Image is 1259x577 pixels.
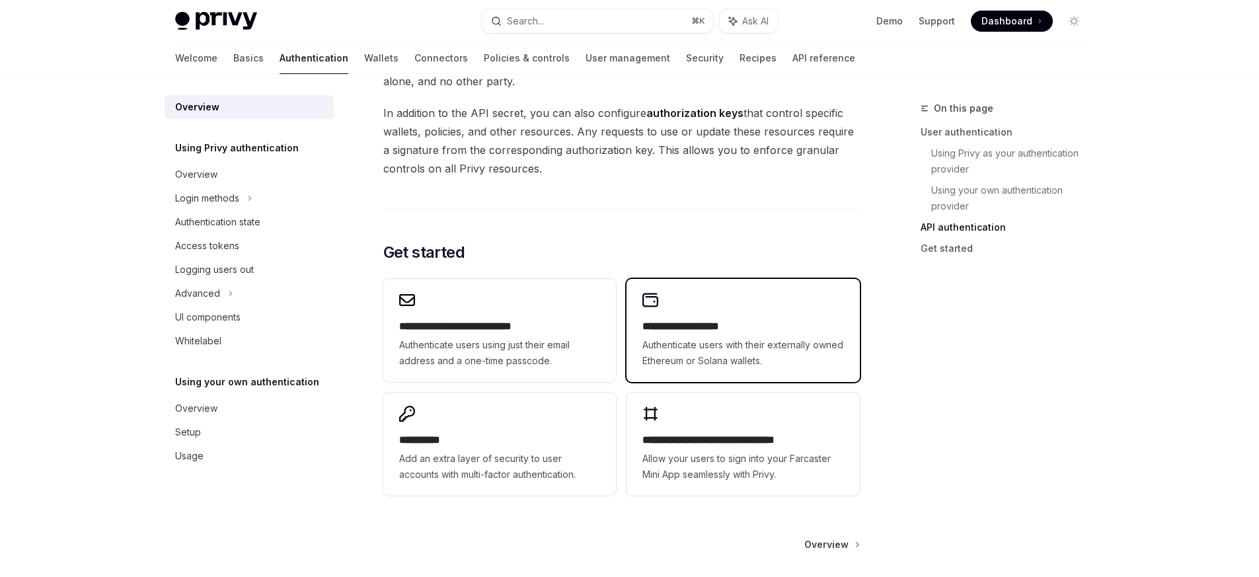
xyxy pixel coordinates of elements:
a: Overview [804,538,858,551]
div: Access tokens [175,238,239,254]
span: Authenticate users using just their email address and a one-time passcode. [399,337,600,369]
span: On this page [934,100,993,116]
a: Whitelabel [165,329,334,353]
a: API authentication [921,217,1095,238]
span: Authenticate users with their externally owned Ethereum or Solana wallets. [642,337,843,369]
span: Allow your users to sign into your Farcaster Mini App seamlessly with Privy. [642,451,843,482]
button: Ask AI [720,9,778,33]
strong: authorization keys [646,106,744,120]
div: Overview [175,401,217,416]
span: Overview [804,538,849,551]
span: ⌘ K [691,16,705,26]
a: Dashboard [971,11,1053,32]
span: Get started [383,242,465,263]
a: User authentication [921,122,1095,143]
a: Overview [165,163,334,186]
button: Toggle dark mode [1063,11,1085,32]
a: Security [686,42,724,74]
div: Overview [175,99,219,115]
span: Ask AI [742,15,769,28]
a: Authentication state [165,210,334,234]
a: Overview [165,95,334,119]
a: **** *****Add an extra layer of security to user accounts with multi-factor authentication. [383,393,616,496]
a: UI components [165,305,334,329]
a: Demo [876,15,903,28]
button: Search...⌘K [482,9,713,33]
a: Wallets [364,42,399,74]
div: UI components [175,309,241,325]
div: Authentication state [175,214,260,230]
div: Search... [507,13,544,29]
a: Authentication [280,42,348,74]
span: In addition to the API secret, you can also configure that control specific wallets, policies, an... [383,104,860,178]
div: Whitelabel [175,333,221,349]
a: Policies & controls [484,42,570,74]
a: Logging users out [165,258,334,282]
a: Usage [165,444,334,468]
a: Support [919,15,955,28]
div: Advanced [175,286,220,301]
a: Using Privy as your authentication provider [931,143,1095,180]
div: Overview [175,167,217,182]
div: Login methods [175,190,239,206]
h5: Using your own authentication [175,374,319,390]
a: Recipes [740,42,777,74]
a: Using your own authentication provider [931,180,1095,217]
a: Get started [921,238,1095,259]
a: Access tokens [165,234,334,258]
div: Usage [175,448,204,464]
a: User management [586,42,670,74]
span: Add an extra layer of security to user accounts with multi-factor authentication. [399,451,600,482]
a: Welcome [175,42,217,74]
a: API reference [792,42,855,74]
h5: Using Privy authentication [175,140,299,156]
div: Setup [175,424,201,440]
a: Setup [165,420,334,444]
a: Connectors [414,42,468,74]
img: light logo [175,12,257,30]
div: Logging users out [175,262,254,278]
span: Dashboard [981,15,1032,28]
a: Basics [233,42,264,74]
a: **** **** **** ****Authenticate users with their externally owned Ethereum or Solana wallets. [627,279,859,382]
a: Overview [165,397,334,420]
